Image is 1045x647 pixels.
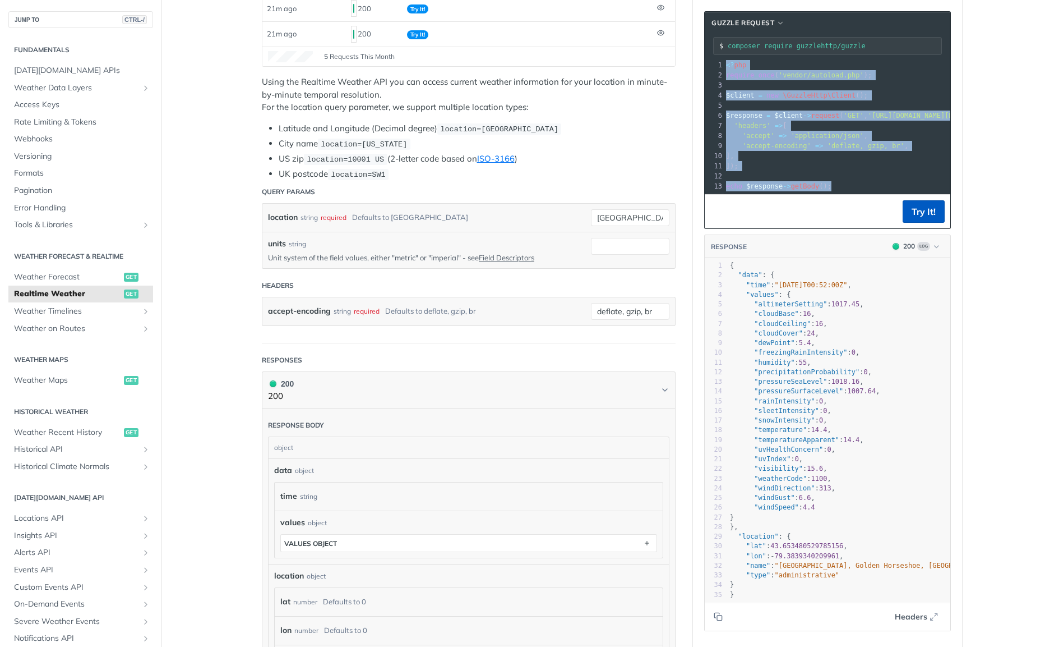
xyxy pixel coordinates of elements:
span: 4.4 [803,503,815,511]
span: = [766,112,770,120]
span: 0 [863,368,867,376]
a: Weather TimelinesShow subpages for Weather Timelines [8,303,153,320]
div: 13 [705,377,722,387]
button: Show subpages for Historical API [141,445,150,454]
div: 4 [705,90,724,100]
span: { [730,261,734,269]
span: : , [730,455,803,463]
div: 200 [351,25,398,44]
div: 23 [705,474,722,484]
span: "data" [738,271,762,279]
span: "pressureSurfaceLevel" [754,387,843,395]
span: values [280,517,305,529]
span: 0 [819,416,823,424]
p: Unit system of the field values, either "metric" or "imperial" - see [268,253,574,263]
a: ISO-3166 [477,153,515,164]
span: "altimeterSetting" [754,300,827,308]
span: : , [730,300,863,308]
span: "windSpeed" [754,503,798,511]
div: required [354,303,380,319]
button: Try It! [903,200,945,223]
span: "windDirection" [754,484,815,492]
span: Try It! [407,30,428,39]
a: Weather on RoutesShow subpages for Weather on Routes [8,320,153,337]
div: 6 [705,111,724,121]
a: [DATE][DOMAIN_NAME] APIs [8,62,153,79]
div: 16 [705,406,722,416]
span: 16 [803,310,811,318]
a: Historical Climate NormalsShow subpages for Historical Climate Normals [8,458,153,475]
span: getBody [791,182,820,190]
span: Versioning [14,151,150,162]
li: UK postcode [279,168,676,181]
span: : , [730,446,835,453]
li: Latitude and Longitude (Decimal degree) [279,122,676,135]
span: 14.4 [811,426,827,434]
div: 5 [705,100,724,111]
span: : , [730,416,827,424]
span: : , [730,387,880,395]
div: 1 [705,60,724,70]
span: Weather Recent History [14,427,121,438]
span: "temperatureApparent" [754,436,839,444]
span: Log [917,242,930,251]
a: Insights APIShow subpages for Insights API [8,527,153,544]
div: 15 [705,397,722,406]
div: 200 [903,241,915,251]
a: Custom Events APIShow subpages for Custom Events API [8,579,153,596]
a: Webhooks [8,131,153,148]
span: "weatherCode" [754,475,807,483]
span: "cloudCeiling" [754,320,811,328]
a: Pagination [8,182,153,199]
span: : , [730,359,811,366]
div: object [269,437,666,458]
span: : , [730,378,863,386]
span: 14.4 [843,436,859,444]
button: JUMP TOCTRL-/ [8,11,153,28]
span: "values" [746,291,779,299]
span: Webhooks [14,134,150,145]
a: Versioning [8,148,153,165]
span: Access Keys [14,99,150,111]
span: "rainIntensity" [754,397,815,405]
div: 7 [705,319,722,329]
div: Query Params [262,187,315,197]
span: "temperature" [754,426,807,434]
span: CTRL-/ [122,15,147,24]
div: string [300,209,318,226]
span: : [730,503,815,511]
span: ], [726,152,734,160]
span: 313 [819,484,831,492]
h2: [DATE][DOMAIN_NAME] API [8,493,153,503]
div: 26 [705,503,722,512]
div: 12 [705,368,722,377]
div: required [321,209,346,226]
span: : , [730,329,819,337]
button: 200200Log [887,241,945,252]
span: location=SW1 [331,171,385,179]
span: Tools & Libraries [14,219,138,231]
span: Error Handling [14,203,150,214]
span: "humidity" [754,359,794,366]
div: 2 [705,70,724,80]
span: : , [730,339,815,347]
p: 200 [268,390,294,403]
span: => [815,142,823,150]
span: <? [726,61,734,69]
span: Weather Maps [14,375,121,386]
button: Show subpages for Alerts API [141,548,150,557]
span: Try It! [407,4,428,13]
span: Insights API [14,530,138,542]
span: ( ); [726,71,872,79]
label: location [268,209,298,226]
span: : , [730,426,831,434]
span: 'vendor/autoload.php' [779,71,864,79]
h2: Weather Maps [8,355,153,365]
div: 19 [705,435,722,445]
div: 9 [705,141,724,151]
div: 14 [705,387,722,396]
a: Weather Mapsget [8,372,153,389]
span: => [779,132,787,140]
div: Defaults to [GEOGRAPHIC_DATA] [352,209,468,226]
span: 0 [827,446,831,453]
